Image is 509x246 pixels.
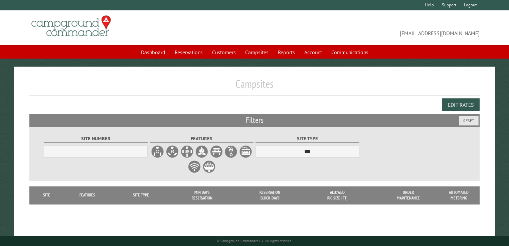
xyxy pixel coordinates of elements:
th: Under Maintenance [371,186,446,204]
label: Grill [202,160,216,173]
label: 50A Electrical Hookup [180,145,194,158]
th: Allowed Rig Size (ft) [304,186,371,204]
button: Reset [459,116,479,126]
label: Firepit [195,145,208,158]
th: Reservation Block Days [236,186,304,204]
label: Sewer Hookup [239,145,252,158]
label: 20A Electrical Hookup [151,145,164,158]
label: 30A Electrical Hookup [166,145,179,158]
a: Reservations [171,46,207,59]
th: Min Days Reservation [168,186,236,204]
small: © Campground Commander LLC. All rights reserved. [217,239,292,243]
label: Picnic Table [210,145,223,158]
h1: Campsites [29,77,480,96]
span: [EMAIL_ADDRESS][DOMAIN_NAME] [254,18,480,37]
label: Water Hookup [224,145,238,158]
label: Site Number [44,135,148,143]
th: Features [60,186,114,204]
th: Automated metering [446,186,472,204]
h2: Filters [29,114,480,127]
th: Site Type [114,186,168,204]
label: Site Type [256,135,359,143]
a: Customers [208,46,240,59]
a: Reports [274,46,299,59]
a: Account [300,46,326,59]
label: Features [150,135,253,143]
a: Communications [327,46,372,59]
label: WiFi Service [188,160,201,173]
img: Campground Commander [29,13,113,39]
button: Edit Rates [442,98,480,111]
a: Dashboard [137,46,169,59]
th: Site [33,186,61,204]
a: Campsites [241,46,273,59]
